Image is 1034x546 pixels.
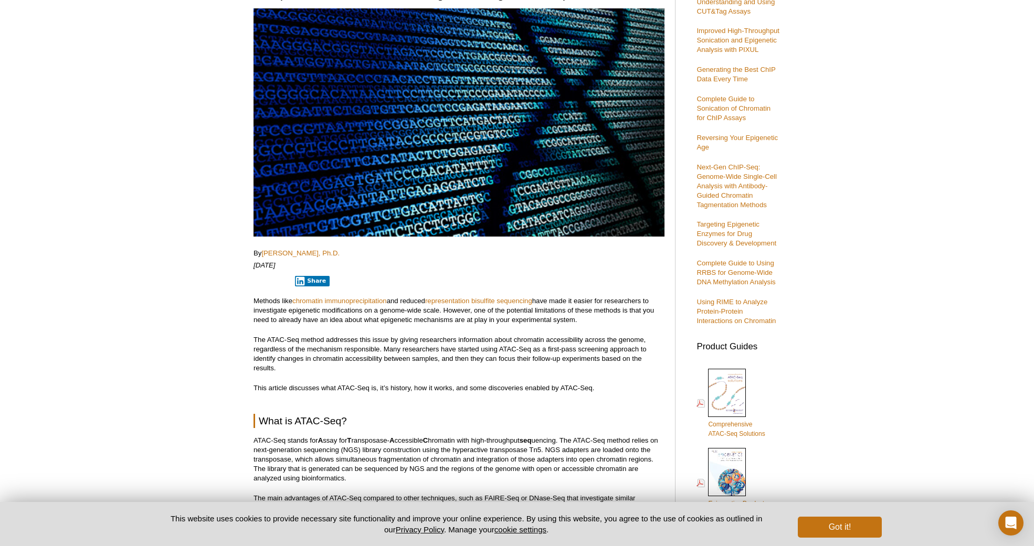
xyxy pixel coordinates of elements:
[708,369,746,417] img: Comprehensive ATAC-Seq Solutions
[697,134,778,151] a: Reversing Your Epigenetic Age
[389,436,395,444] strong: A
[254,383,664,393] p: This article discusses what ATAC-Seq is, it’s history, how it works, and some discoveries enabled...
[798,517,882,538] button: Got it!
[254,436,664,483] p: ATAC-Seq stands for ssay for ransposase- ccessible hromatin with high-throughput uencing. The ATA...
[254,275,288,286] iframe: X Post Button
[254,261,276,269] em: [DATE]
[254,335,664,373] p: The ATAC-Seq method addresses this issue by giving researchers information about chromatin access...
[697,336,780,351] h3: Product Guides
[697,163,776,209] a: Next-Gen ChIP-Seq: Genome-Wide Single-Cell Analysis with Antibody-Guided Chromatin Tagmentation M...
[697,259,775,286] a: Complete Guide to Using RRBS for Genome-Wide DNA Methylation Analysis
[254,414,664,428] h2: What is ATAC-Seq?
[708,421,765,437] span: Comprehensive ATAC-Seq Solutions
[697,368,765,440] a: ComprehensiveATAC-Seq Solutions
[425,297,532,305] a: representation bisulfite sequencing
[520,436,532,444] strong: seq
[708,448,746,496] img: Epi_brochure_140604_cover_web_70x200
[697,220,776,247] a: Targeting Epigenetic Enzymes for Drug Discovery & Development
[697,66,775,83] a: Generating the Best ChIP Data Every Time
[254,8,664,237] img: ATAC-Seq
[254,494,664,512] p: The main advantages of ATAC-Seq compared to other techniques, such as FAIRE-Seq or DNase-Seq that...
[494,525,546,534] button: cookie settings
[152,513,780,535] p: This website uses cookies to provide necessary site functionality and improve your online experie...
[261,249,340,257] a: [PERSON_NAME], Ph.D.
[254,249,664,258] p: By
[295,276,330,286] button: Share
[697,27,779,53] a: Improved High-Throughput Sonication and Epigenetic Analysis with PIXUL
[292,297,387,305] a: chromatin immunoprecipitation
[697,298,776,325] a: Using RIME to Analyze Protein-Protein Interactions on Chromatin
[254,296,664,325] p: Methods like and reduced have made it easier for researchers to investigate epigenetic modificati...
[697,95,771,122] a: Complete Guide to Sonication of Chromatin for ChIP Assays
[396,525,444,534] a: Privacy Policy
[423,436,428,444] strong: C
[697,447,767,519] a: Epigenetics Products& Services
[347,436,351,444] strong: T
[318,436,323,444] strong: A
[998,510,1024,536] div: Open Intercom Messenger
[708,500,767,517] span: Epigenetics Products & Services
